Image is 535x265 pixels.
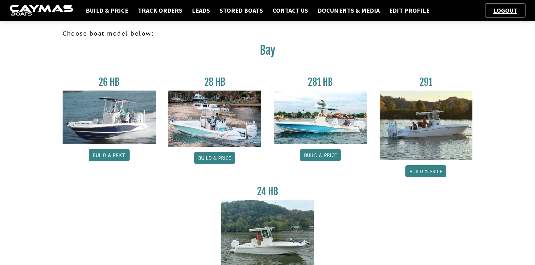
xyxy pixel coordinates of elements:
a: Build & Price [405,165,446,177]
img: 291_Thumbnail.jpg [380,91,473,160]
a: Edit Profile [386,6,433,15]
h3: 28 HB [168,76,261,88]
a: Build & Price [89,149,130,161]
a: Build & Price [300,149,341,161]
a: Stored Boats [216,6,266,15]
a: Contact Us [269,6,311,15]
a: Logout [490,6,520,14]
h3: 26 HB [63,76,156,88]
h3: 291 [380,76,473,88]
img: 28-hb-twin.jpg [274,91,367,144]
h3: 281 HB [274,76,367,88]
img: caymas-dealer-connect-2ed40d3bc7270c1d8d7ffb4b79bf05adc795679939227970def78ec6f6c03838.gif [10,5,73,17]
h3: 24 HB [221,186,314,197]
p: Choose boat model below: [63,29,472,38]
a: Build & Price [194,152,235,164]
img: 28_hb_thumbnail_for_caymas_connect.jpg [168,91,261,147]
a: Track Orders [135,6,186,15]
a: Documents & Media [315,6,383,15]
h2: Bay [63,43,472,61]
a: Build & Price [83,6,132,15]
img: 26_new_photo_resized.jpg [63,91,156,144]
a: Leads [189,6,213,15]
